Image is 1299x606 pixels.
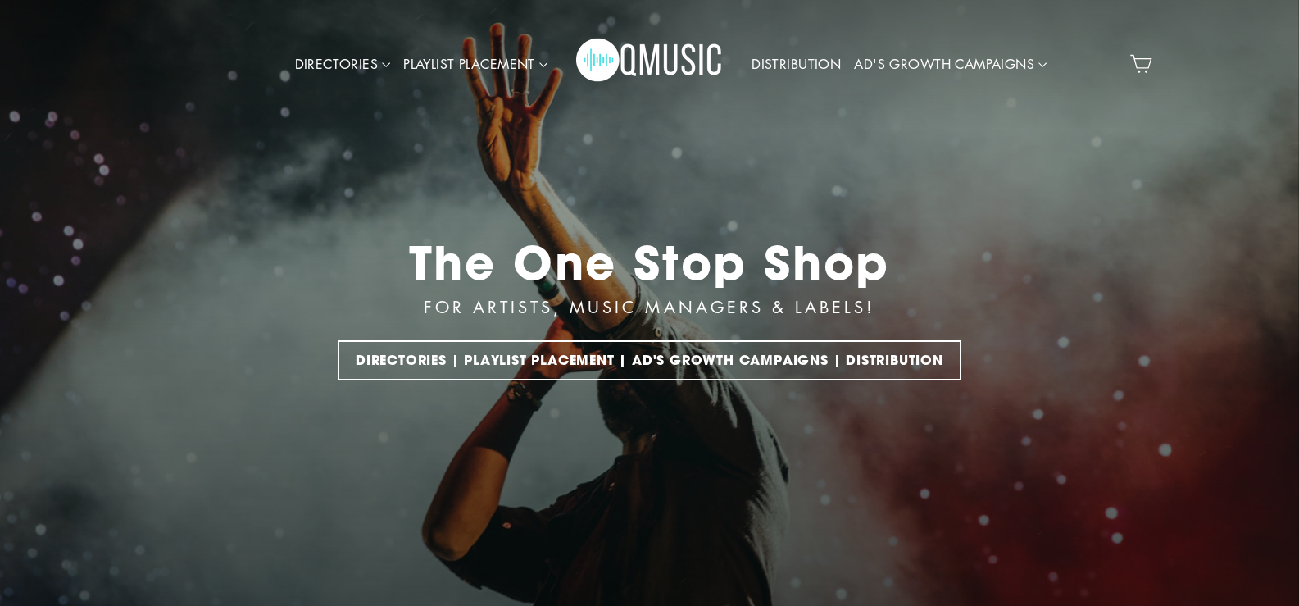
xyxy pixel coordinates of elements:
a: DIRECTORIES [288,46,397,84]
div: The One Stop Shop [409,235,891,289]
a: DIRECTORIES | PLAYLIST PLACEMENT | AD'S GROWTH CAMPAIGNS | DISTRIBUTION [338,340,961,380]
a: PLAYLIST PLACEMENT [397,46,554,84]
div: FOR ARTISTS, MUSIC MANAGERS & LABELS! [424,294,874,320]
a: DISTRIBUTION [745,46,847,84]
a: AD'S GROWTH CAMPAIGNS [847,46,1053,84]
img: Q Music Promotions [576,27,724,101]
div: Primary [238,16,1062,112]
